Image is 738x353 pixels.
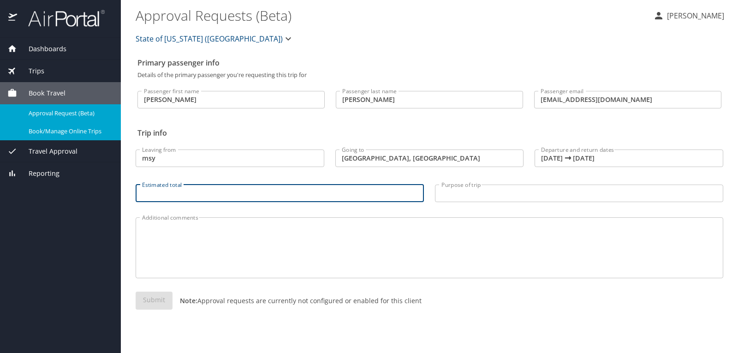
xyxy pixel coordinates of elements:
span: Book/Manage Online Trips [29,127,110,136]
span: Trips [17,66,44,76]
img: icon-airportal.png [8,9,18,27]
button: [PERSON_NAME] [649,7,728,24]
button: State of [US_STATE] ([GEOGRAPHIC_DATA]) [132,30,298,48]
img: airportal-logo.png [18,9,105,27]
strong: Note: [180,296,197,305]
span: Approval Request (Beta) [29,109,110,118]
p: Details of the primary passenger you're requesting this trip for [137,72,721,78]
p: [PERSON_NAME] [664,10,724,21]
span: State of [US_STATE] ([GEOGRAPHIC_DATA]) [136,32,283,45]
span: Dashboards [17,44,66,54]
span: Travel Approval [17,146,77,156]
h2: Trip info [137,126,721,140]
p: Approval requests are currently not configured or enabled for this client [173,296,422,305]
h1: Approval Requests (Beta) [136,1,646,30]
span: Book Travel [17,88,65,98]
h2: Primary passenger info [137,55,721,70]
span: Reporting [17,168,60,179]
